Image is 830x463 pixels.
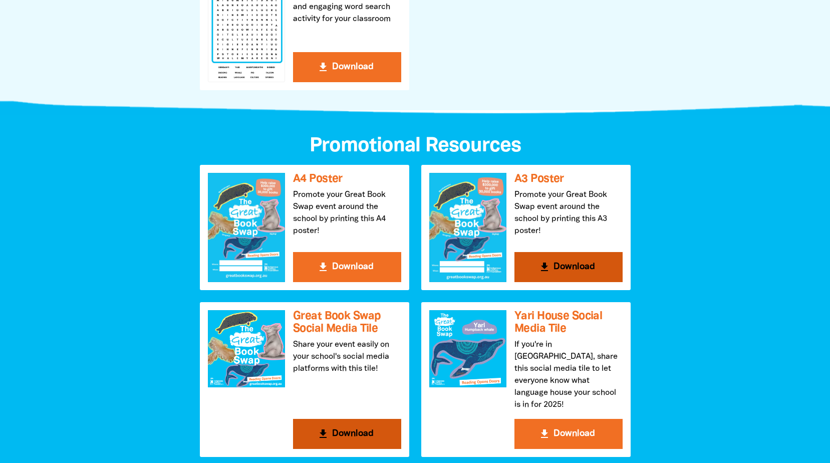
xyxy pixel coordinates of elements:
h3: Yari House Social Media Tile [514,310,623,335]
button: get_app Download [293,52,401,82]
i: get_app [317,261,329,273]
button: get_app Download [514,252,623,282]
span: Promotional Resources [310,137,521,155]
img: Great Book Swap Social Media Tile [208,310,285,387]
img: Yari House Social Media Tile [429,310,506,387]
h3: A4 Poster [293,173,401,185]
button: get_app Download [514,419,623,449]
i: get_app [317,61,329,73]
i: get_app [538,261,550,273]
i: get_app [317,428,329,440]
i: get_app [538,428,550,440]
button: get_app Download [293,252,401,282]
img: A4 Poster [208,173,285,282]
img: A3 Poster [429,173,506,282]
h3: A3 Poster [514,173,623,185]
button: get_app Download [293,419,401,449]
h3: Great Book Swap Social Media Tile [293,310,401,335]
